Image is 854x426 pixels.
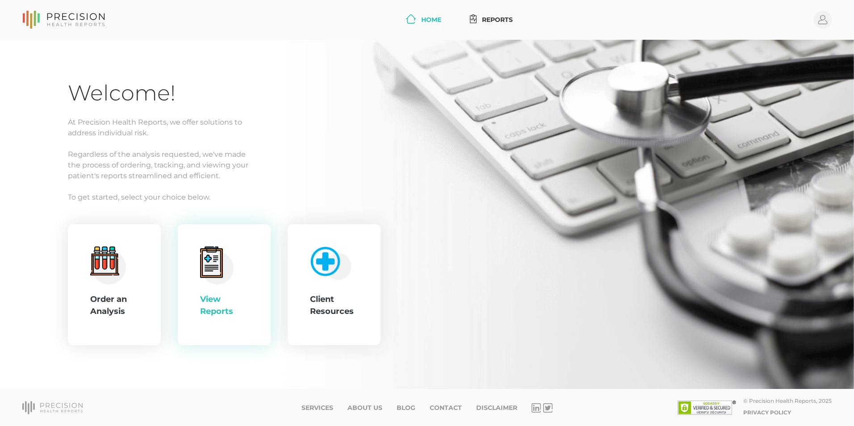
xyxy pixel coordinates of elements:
[68,192,786,203] p: To get started, select your choice below.
[743,409,791,416] a: Privacy Policy
[306,242,352,280] img: client-resource.c5a3b187.png
[68,149,786,181] p: Regardless of the analysis requested, we've made the process of ordering, tracking, and viewing y...
[90,293,138,317] div: Order an Analysis
[466,12,517,28] a: Reports
[678,401,736,415] img: SSL site seal - click to verify
[347,404,382,412] a: About Us
[68,80,786,106] h1: Welcome!
[430,404,462,412] a: Contact
[68,117,786,138] p: At Precision Health Reports, we offer solutions to address individual risk.
[743,397,832,404] div: © Precision Health Reports, 2025
[402,12,445,28] a: Home
[397,404,415,412] a: Blog
[310,293,358,317] div: Client Resources
[476,404,517,412] a: Disclaimer
[200,293,248,317] div: View Reports
[301,404,333,412] a: Services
